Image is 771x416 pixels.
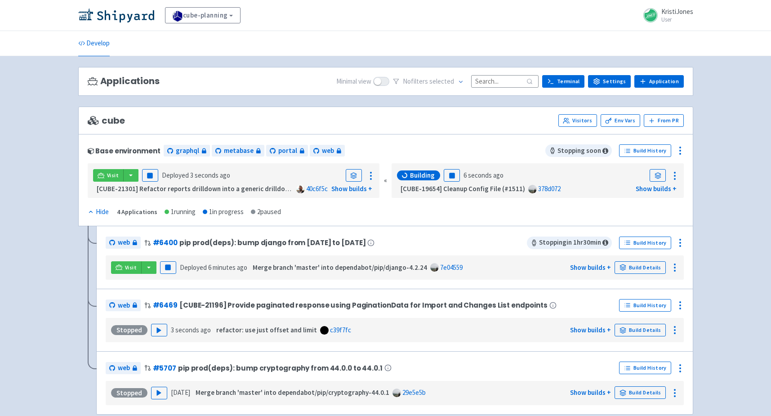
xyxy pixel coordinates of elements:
[118,363,130,373] span: web
[151,324,167,336] button: Play
[153,363,176,373] a: #5707
[88,147,160,155] div: Base environment
[203,207,244,217] div: 1 in progress
[570,263,611,272] a: Show builds +
[661,17,693,22] small: User
[151,387,167,399] button: Play
[444,169,460,182] button: Pause
[619,362,671,374] a: Build History
[190,171,230,179] time: 3 seconds ago
[570,326,611,334] a: Show builds +
[588,75,631,88] a: Settings
[542,75,584,88] a: Terminal
[403,76,454,87] span: No filter s
[107,172,119,179] span: Visit
[160,261,176,274] button: Pause
[171,326,211,334] time: 3 seconds ago
[615,324,666,336] a: Build Details
[208,263,247,272] time: 6 minutes ago
[88,76,160,86] h3: Applications
[601,114,640,127] a: Env Vars
[527,237,612,249] span: Stopping in 1 hr 30 min
[331,184,372,193] a: Show builds +
[176,146,199,156] span: graphql
[179,239,366,246] span: pip prod(deps): bump django from [DATE] to [DATE]
[171,388,190,397] time: [DATE]
[196,388,389,397] strong: Merge branch 'master' into dependabot/pip/cryptography-44.0.1
[570,388,611,397] a: Show builds +
[336,76,371,87] span: Minimal view
[558,114,597,127] a: Visitors
[545,144,612,157] span: Stopping soon
[615,386,666,399] a: Build Details
[88,116,125,126] span: cube
[93,169,124,182] a: Visit
[179,301,548,309] span: [CUBE-21196] Provide paginated response using PaginationData for Import and Changes List endpoints
[224,146,254,156] span: metabase
[106,237,141,249] a: web
[106,300,141,312] a: web
[178,364,383,372] span: pip prod(deps): bump cryptography from 44.0.0 to 44.0.1
[410,171,435,180] span: Building
[253,263,427,272] strong: Merge branch 'master' into dependabot/pip/django-4.2.24
[636,184,677,193] a: Show builds +
[619,144,671,157] a: Build History
[111,261,142,274] a: Visit
[118,300,130,311] span: web
[88,207,109,217] div: Hide
[164,145,210,157] a: graphql
[78,31,110,56] a: Develop
[216,326,317,334] strong: refactor: use just offset and limit
[266,145,308,157] a: portal
[310,145,345,157] a: web
[661,7,693,16] span: KristiJones
[463,171,504,179] time: 6 seconds ago
[402,388,426,397] a: 29e5e5b
[278,146,297,156] span: portal
[619,237,671,249] a: Build History
[401,184,525,193] strong: [CUBE-19654] Cleanup Config File (#1511)
[165,7,241,23] a: cube-planning
[97,184,342,193] strong: [CUBE-21301] Refactor reports drilldown into a generic drilldown feature (#1510)
[153,300,178,310] a: #6469
[180,263,247,272] span: Deployed
[111,325,147,335] div: Stopped
[638,8,693,22] a: KristiJones User
[471,75,539,87] input: Search...
[619,299,671,312] a: Build History
[88,207,110,217] button: Hide
[162,171,230,179] span: Deployed
[322,146,334,156] span: web
[212,145,264,157] a: metabase
[429,77,454,85] span: selected
[142,169,158,182] button: Pause
[111,388,147,398] div: Stopped
[125,264,137,271] span: Visit
[251,207,281,217] div: 2 paused
[634,75,683,88] a: Application
[615,261,666,274] a: Build Details
[153,238,178,247] a: #6400
[106,362,141,374] a: web
[384,163,387,198] div: «
[440,263,463,272] a: 7e04559
[117,207,157,217] div: 4 Applications
[306,184,328,193] a: 40c6f5c
[538,184,561,193] a: 378d072
[165,207,196,217] div: 1 running
[78,8,154,22] img: Shipyard logo
[118,237,130,248] span: web
[330,326,351,334] a: c39f7fc
[644,114,684,127] button: From PR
